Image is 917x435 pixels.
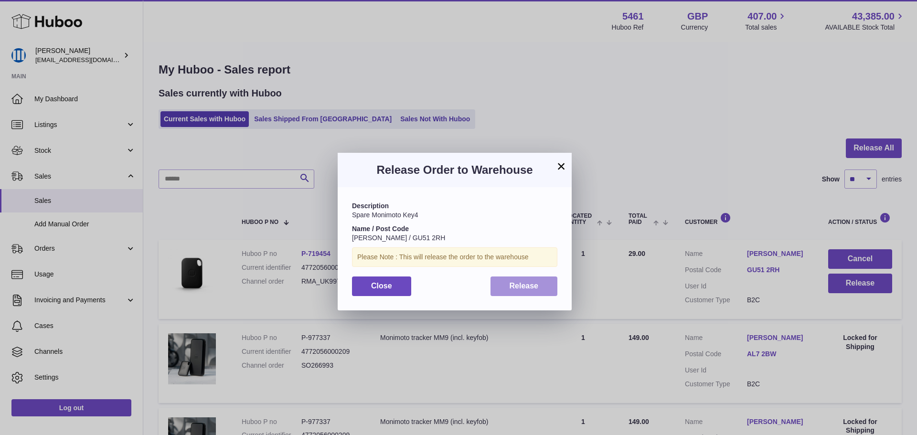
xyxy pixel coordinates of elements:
[352,247,557,267] div: Please Note : This will release the order to the warehouse
[352,225,409,233] strong: Name / Post Code
[371,282,392,290] span: Close
[352,211,418,219] span: Spare Monimoto Key4
[352,202,389,210] strong: Description
[352,276,411,296] button: Close
[352,162,557,178] h3: Release Order to Warehouse
[352,234,445,242] span: [PERSON_NAME] / GU51 2RH
[555,160,567,172] button: ×
[510,282,539,290] span: Release
[490,276,558,296] button: Release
